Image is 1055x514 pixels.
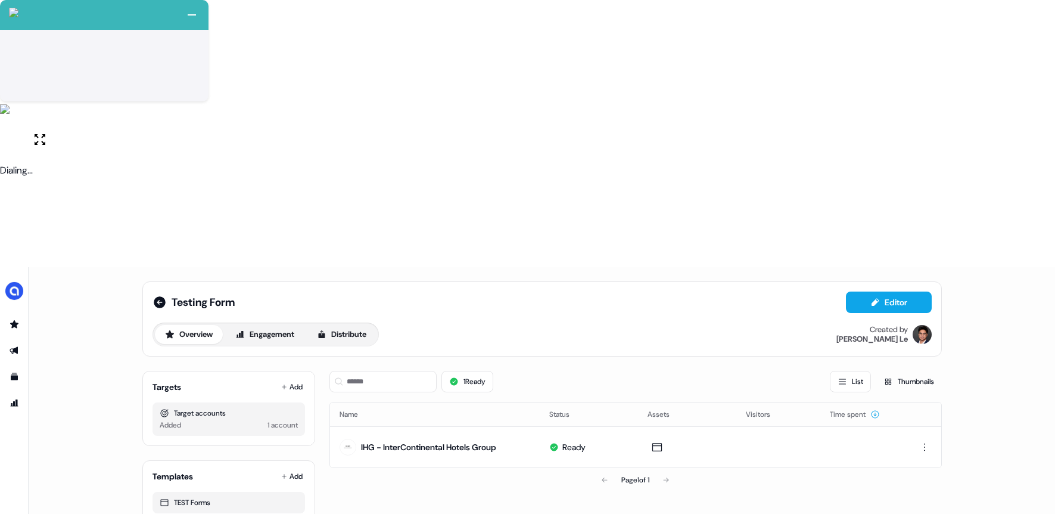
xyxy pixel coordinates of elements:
button: Distribute [307,325,376,344]
div: Target accounts [160,407,298,419]
div: Targets [153,381,181,393]
button: Thumbnails [876,371,942,392]
a: Editor [846,298,932,310]
div: Page 1 of 1 [621,474,649,486]
a: Go to outbound experience [5,341,24,360]
img: Hugh [913,325,932,344]
button: Status [549,404,584,425]
div: TEST Forms [160,497,298,509]
a: Go to prospects [5,315,24,334]
th: Assets [638,402,736,426]
img: callcloud-icon-white-35.svg [9,8,18,17]
span: Testing Form [172,295,235,309]
div: 1 account [267,419,298,431]
div: Created by [870,325,908,335]
div: IHG - InterContinental Hotels Group [361,441,496,453]
button: Time spent [830,404,880,425]
button: List [830,371,871,392]
button: Engagement [225,325,304,344]
button: Add [279,379,305,395]
div: Added [160,419,181,431]
button: Add [279,468,305,485]
button: Editor [846,292,932,313]
div: Ready [562,441,586,453]
a: Go to attribution [5,394,24,413]
div: Templates [153,470,193,482]
button: Overview [155,325,223,344]
button: Name [340,404,372,425]
a: Go to templates [5,367,24,386]
button: Visitors [746,404,785,425]
button: 1Ready [441,371,493,392]
div: [PERSON_NAME] Le [836,335,908,344]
